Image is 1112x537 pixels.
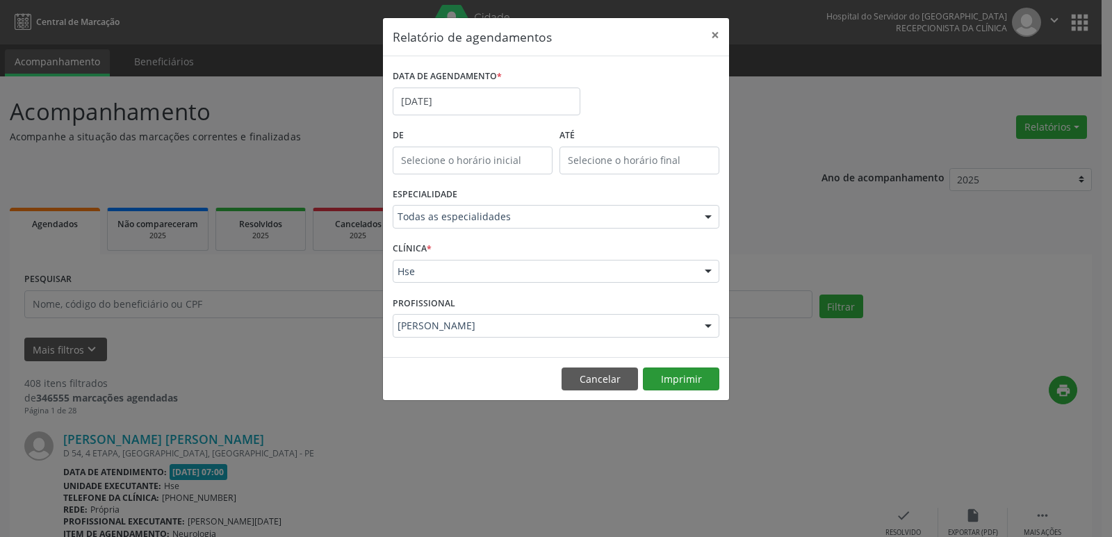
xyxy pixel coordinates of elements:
h5: Relatório de agendamentos [393,28,552,46]
label: De [393,125,553,147]
span: Hse [398,265,691,279]
label: PROFISSIONAL [393,292,455,314]
label: ESPECIALIDADE [393,184,457,206]
input: Selecione uma data ou intervalo [393,88,580,115]
label: DATA DE AGENDAMENTO [393,66,502,88]
label: ATÉ [559,125,719,147]
input: Selecione o horário inicial [393,147,553,174]
input: Selecione o horário final [559,147,719,174]
label: CLÍNICA [393,238,432,260]
button: Cancelar [562,367,638,391]
button: Imprimir [643,367,719,391]
span: [PERSON_NAME] [398,319,691,333]
span: Todas as especialidades [398,210,691,224]
button: Close [701,18,729,52]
